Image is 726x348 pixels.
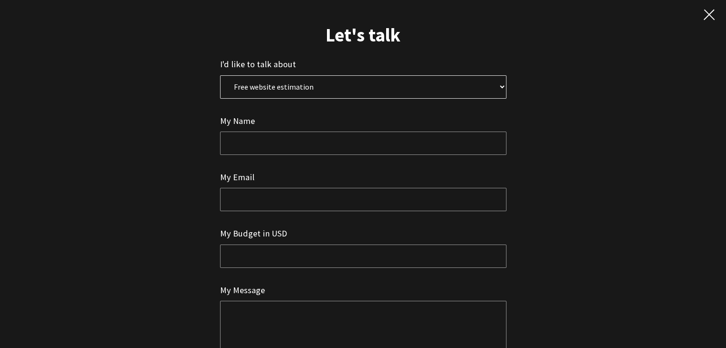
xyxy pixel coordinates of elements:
[220,114,255,128] label: My Name
[220,226,287,240] label: My Budget in USD
[220,283,265,297] label: My Message
[220,57,296,71] label: I'd like to talk about
[220,170,254,184] label: My Email
[220,24,506,46] h2: Let's talk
